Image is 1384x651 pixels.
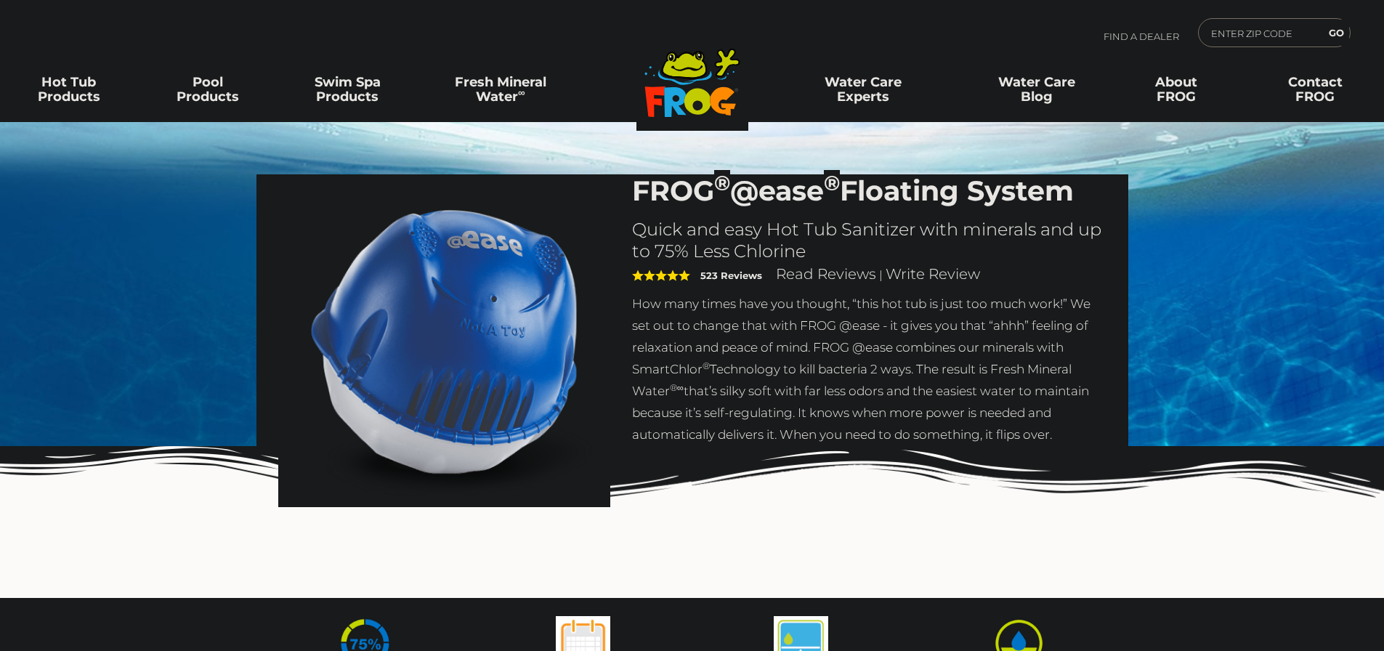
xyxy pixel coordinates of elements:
[432,68,568,97] a: Fresh MineralWater∞
[775,68,951,97] a: Water CareExperts
[1323,20,1349,46] input: GO
[632,174,1106,208] h1: FROG @ease Floating System
[879,268,883,282] span: |
[670,382,684,393] sup: ®∞
[886,265,980,283] a: Write Review
[632,293,1106,445] p: How many times have you thought, “this hot tub is just too much work!” We set out to change that ...
[714,170,730,195] sup: ®
[700,270,762,281] strong: 523 Reviews
[1261,68,1369,97] a: ContactFROG
[278,174,611,507] img: hot-tub-product-atease-system.png
[824,170,840,195] sup: ®
[982,68,1090,97] a: Water CareBlog
[632,219,1106,262] h2: Quick and easy Hot Tub Sanitizer with minerals and up to 75% Less Chlorine
[294,68,402,97] a: Swim SpaProducts
[703,360,710,371] sup: ®
[1104,18,1179,54] p: Find A Dealer
[15,68,123,97] a: Hot TubProducts
[154,68,262,97] a: PoolProducts
[636,29,748,118] img: Frog Products Logo
[1122,68,1230,97] a: AboutFROG
[632,270,690,281] span: 5
[518,86,525,98] sup: ∞
[776,265,876,283] a: Read Reviews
